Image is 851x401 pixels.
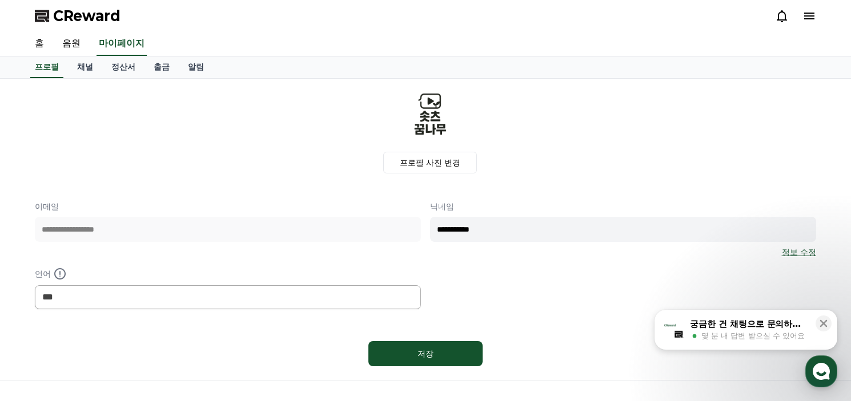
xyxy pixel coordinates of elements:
a: 정산서 [102,56,144,78]
a: 출금 [144,56,179,78]
label: 프로필 사진 변경 [383,152,477,173]
img: profile_image [403,88,457,143]
a: 정보 수정 [782,246,816,258]
span: CReward [53,7,121,25]
a: 마이페이지 [97,32,147,56]
div: 저장 [391,348,460,359]
a: CReward [35,7,121,25]
a: 알림 [179,56,213,78]
p: 이메일 [35,201,421,212]
a: 홈 [26,32,53,56]
p: 언어 [35,267,421,281]
a: 프로필 [30,56,63,78]
a: 음원 [53,32,90,56]
button: 저장 [368,341,483,366]
a: 채널 [68,56,102,78]
p: 닉네임 [430,201,816,212]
